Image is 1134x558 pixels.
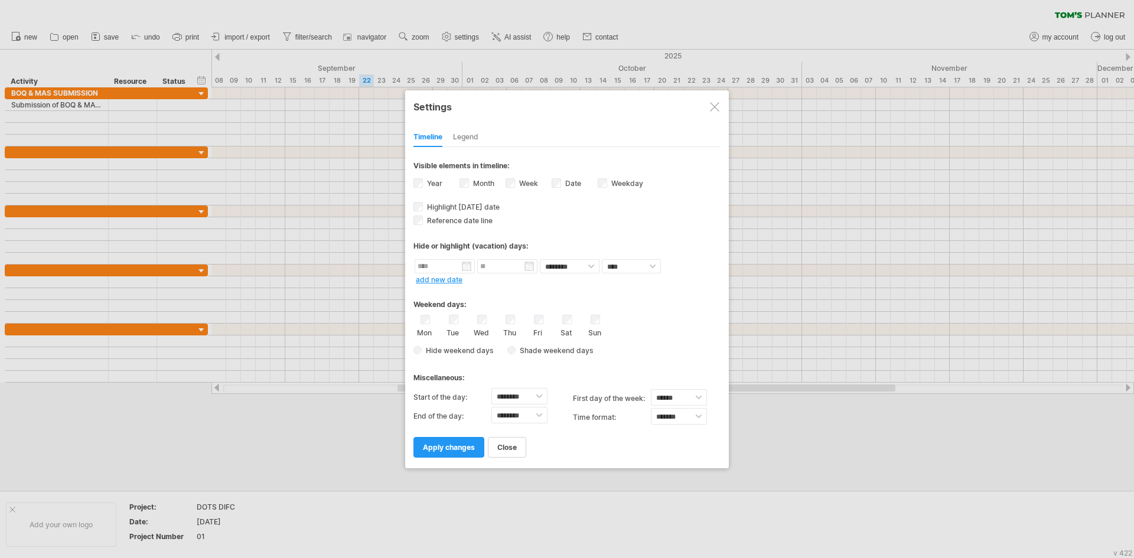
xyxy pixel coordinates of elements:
[413,388,491,407] label: Start of the day:
[609,179,643,188] label: Weekday
[413,128,442,147] div: Timeline
[502,326,517,337] label: Thu
[423,443,475,452] span: apply changes
[530,326,545,337] label: Fri
[417,326,432,337] label: Mon
[413,362,721,385] div: Miscellaneous:
[497,443,517,452] span: close
[445,326,460,337] label: Tue
[413,437,484,458] a: apply changes
[573,389,651,408] label: first day of the week:
[413,407,491,426] label: End of the day:
[413,242,721,250] div: Hide or highlight (vacation) days:
[587,326,602,337] label: Sun
[416,275,462,284] a: add new date
[453,128,478,147] div: Legend
[488,437,526,458] a: close
[563,179,581,188] label: Date
[413,96,721,117] div: Settings
[413,289,721,312] div: Weekend days:
[517,179,538,188] label: Week
[573,408,651,427] label: Time format:
[516,346,593,355] span: Shade weekend days
[559,326,573,337] label: Sat
[422,346,493,355] span: Hide weekend days
[413,161,721,174] div: Visible elements in timeline:
[425,179,442,188] label: Year
[425,203,500,211] span: Highlight [DATE] date
[471,179,494,188] label: Month
[425,216,493,225] span: Reference date line
[474,326,488,337] label: Wed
